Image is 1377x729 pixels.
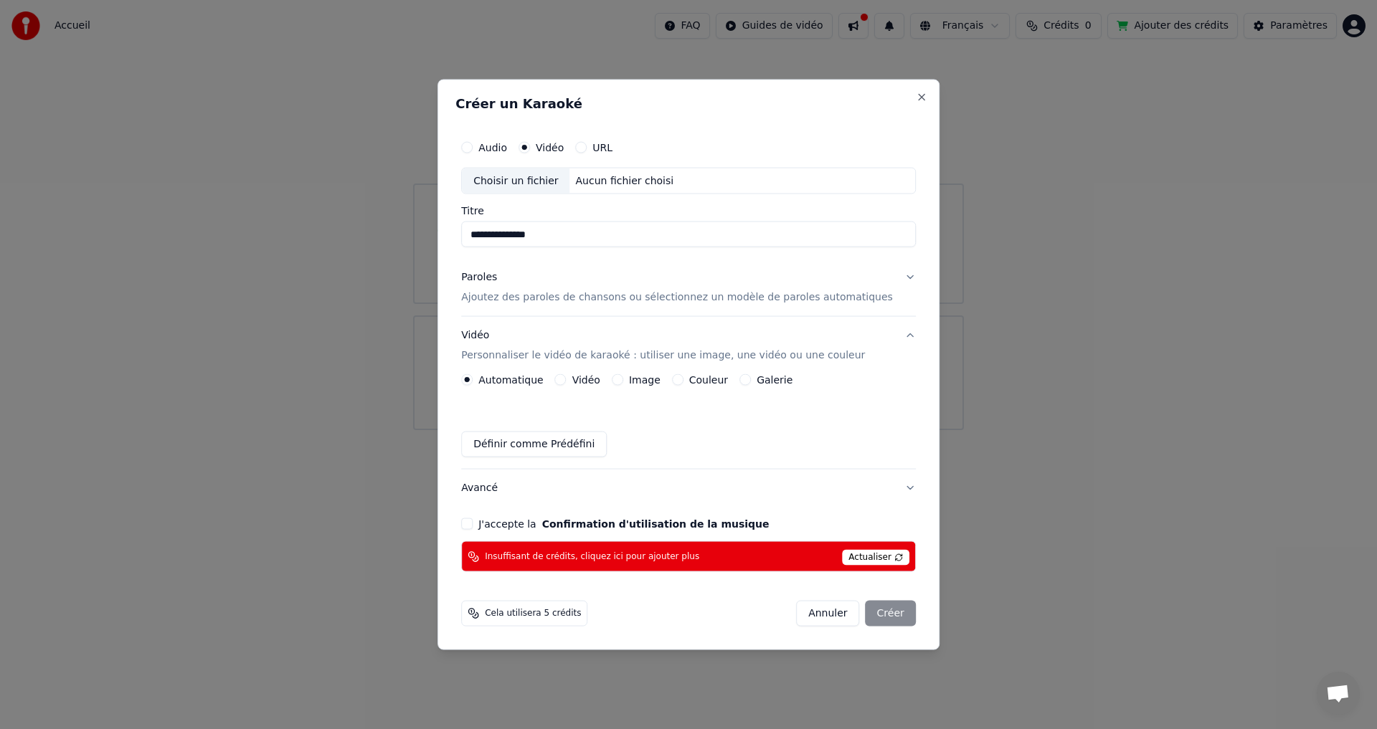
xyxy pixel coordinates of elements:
div: Vidéo [461,328,865,363]
label: Image [629,375,661,385]
label: URL [592,142,612,152]
p: Personnaliser le vidéo de karaoké : utiliser une image, une vidéo ou une couleur [461,348,865,363]
div: Paroles [461,270,497,285]
p: Ajoutez des paroles de chansons ou sélectionnez un modèle de paroles automatiques [461,290,893,305]
div: Aucun fichier choisi [570,173,680,188]
label: J'accepte la [478,519,769,529]
label: Vidéo [536,142,564,152]
span: Actualiser [842,550,909,566]
div: VidéoPersonnaliser le vidéo de karaoké : utiliser une image, une vidéo ou une couleur [461,374,916,469]
button: J'accepte la [542,519,770,529]
button: VidéoPersonnaliser le vidéo de karaoké : utiliser une image, une vidéo ou une couleur [461,317,916,374]
label: Audio [478,142,507,152]
span: Insuffisant de crédits, cliquez ici pour ajouter plus [485,551,699,562]
label: Couleur [689,375,728,385]
label: Automatique [478,375,543,385]
label: Vidéo [572,375,600,385]
button: Annuler [796,601,859,626]
button: Définir comme Prédéfini [461,432,607,457]
button: ParolesAjoutez des paroles de chansons ou sélectionnez un modèle de paroles automatiques [461,259,916,316]
label: Titre [461,206,916,216]
div: Choisir un fichier [462,168,569,194]
h2: Créer un Karaoké [455,97,922,110]
span: Cela utilisera 5 crédits [485,608,581,619]
label: Galerie [757,375,792,385]
button: Avancé [461,470,916,507]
